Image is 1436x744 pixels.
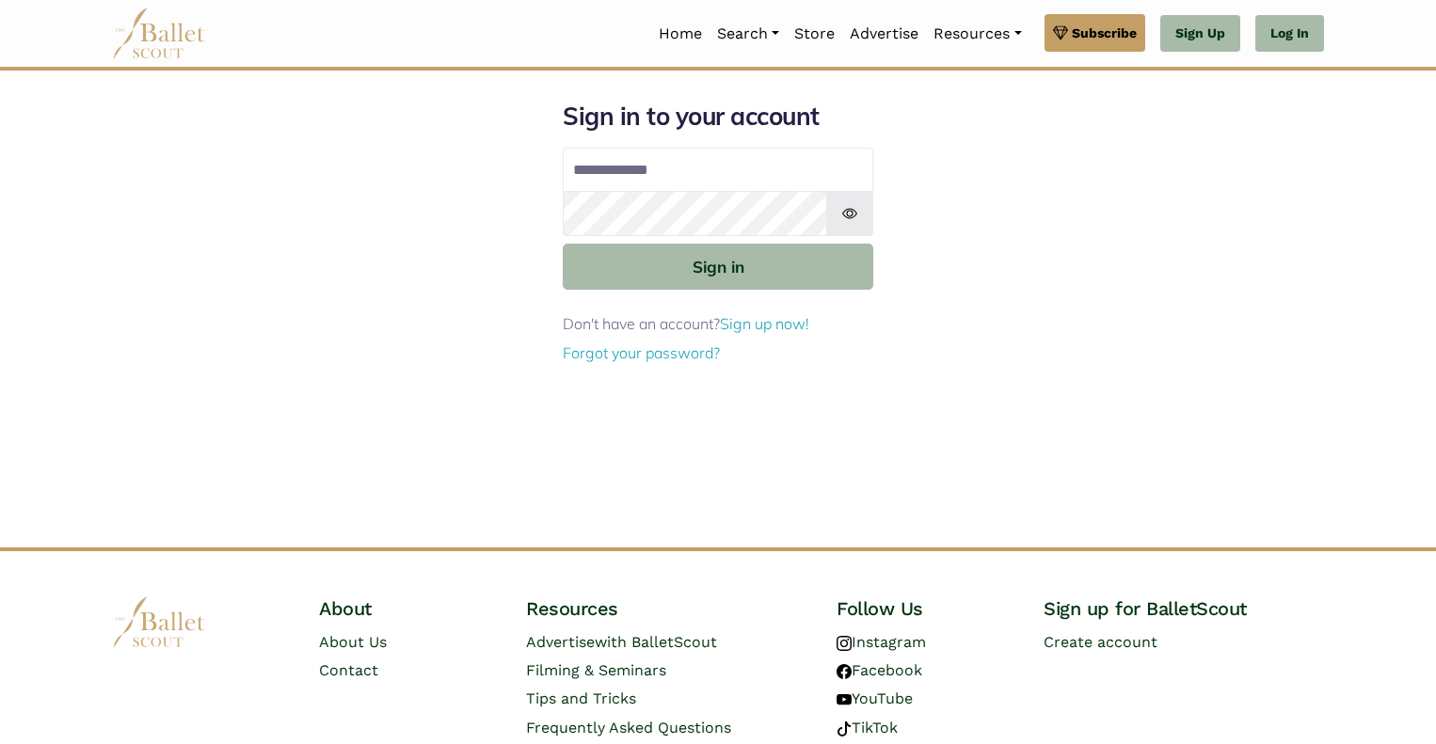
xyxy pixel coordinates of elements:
[1045,14,1145,52] a: Subscribe
[837,689,913,707] a: YouTube
[837,596,1013,621] h4: Follow Us
[837,633,926,651] a: Instagram
[720,314,809,333] a: Sign up now!
[710,14,787,54] a: Search
[842,14,926,54] a: Advertise
[1044,633,1157,651] a: Create account
[526,689,636,707] a: Tips and Tricks
[1053,23,1068,43] img: gem.svg
[319,661,378,679] a: Contact
[526,719,731,736] a: Frequently Asked Questions
[787,14,842,54] a: Store
[837,719,898,736] a: TikTok
[837,721,852,736] img: tiktok logo
[595,633,717,651] span: with BalletScout
[112,596,206,648] img: logo
[526,596,806,621] h4: Resources
[651,14,710,54] a: Home
[1160,15,1240,53] a: Sign Up
[1044,596,1324,621] h4: Sign up for BalletScout
[563,244,873,290] button: Sign in
[319,596,496,621] h4: About
[526,661,666,679] a: Filming & Seminars
[1255,15,1324,53] a: Log In
[926,14,1029,54] a: Resources
[837,661,922,679] a: Facebook
[837,664,852,679] img: facebook logo
[526,633,717,651] a: Advertisewith BalletScout
[837,692,852,707] img: youtube logo
[837,636,852,651] img: instagram logo
[563,343,720,362] a: Forgot your password?
[563,101,873,133] h1: Sign in to your account
[1072,23,1137,43] span: Subscribe
[319,633,387,651] a: About Us
[563,312,873,337] p: Don't have an account?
